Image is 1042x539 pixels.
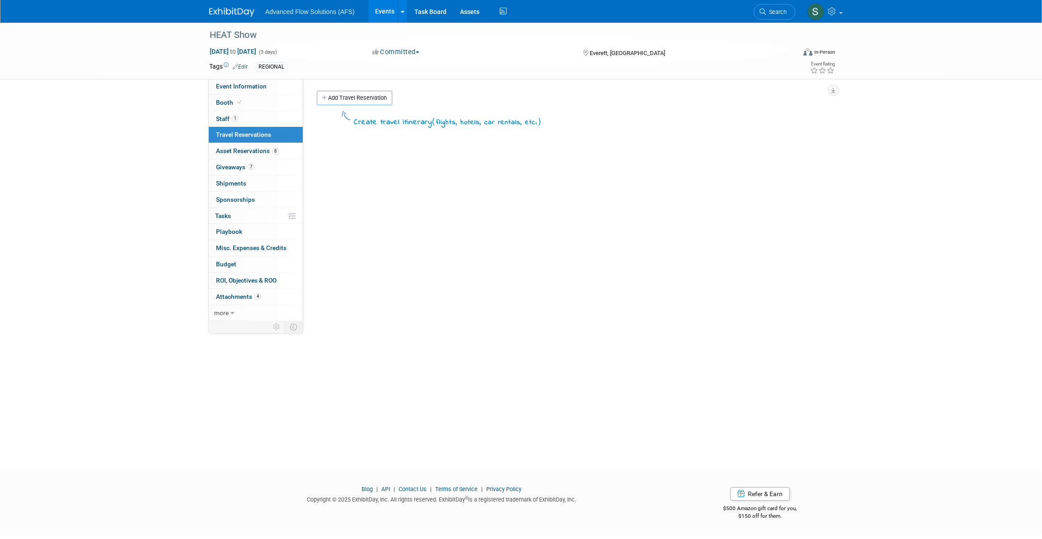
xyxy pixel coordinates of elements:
[766,9,787,15] span: Search
[216,260,236,268] span: Budget
[216,196,255,203] span: Sponsorships
[216,147,279,154] span: Asset Reservations
[216,163,254,171] span: Giveaways
[209,289,303,305] a: Attachments4
[381,486,390,493] a: API
[742,47,835,60] div: Event Format
[810,62,835,66] div: Event Rating
[814,49,835,56] div: In-Person
[209,256,303,272] a: Budget
[374,486,380,493] span: |
[233,64,248,70] a: Edit
[216,293,261,300] span: Attachments
[216,228,242,235] span: Playbook
[216,180,246,187] span: Shipments
[754,4,795,20] a: Search
[272,148,279,154] span: 8
[436,117,537,127] span: flights, hotels, car rentals, etc.
[209,208,303,224] a: Tasks
[216,115,239,122] span: Staff
[214,309,229,316] span: more
[428,486,434,493] span: |
[209,95,303,111] a: Booth
[687,499,833,520] div: $500 Amazon gift card for you,
[215,212,231,219] span: Tasks
[216,244,286,251] span: Misc. Expenses & Credits
[537,117,541,126] span: )
[807,3,824,20] img: Steve McAnally
[361,486,373,493] a: Blog
[232,115,239,122] span: 1
[432,117,436,126] span: (
[369,47,423,57] button: Committed
[730,487,790,501] a: Refer & Earn
[479,486,485,493] span: |
[216,83,267,90] span: Event Information
[465,496,468,501] sup: ®
[237,100,242,105] i: Booth reservation complete
[209,192,303,208] a: Sponsorships
[209,273,303,288] a: ROI, Objectives & ROO
[285,321,303,333] td: Toggle Event Tabs
[209,159,303,175] a: Giveaways7
[256,62,287,72] div: REGIONAL
[209,8,254,17] img: ExhibitDay
[216,131,271,138] span: Travel Reservations
[486,486,521,493] a: Privacy Policy
[687,512,833,520] div: $150 off for them.
[590,50,665,56] span: Everett, [GEOGRAPHIC_DATA]
[216,99,244,106] span: Booth
[265,8,355,15] span: Advanced Flow Solutions (AFS)
[354,116,541,128] div: Create travel itinerary
[229,48,237,55] span: to
[391,486,397,493] span: |
[258,49,277,55] span: (3 days)
[254,293,261,300] span: 4
[269,321,285,333] td: Personalize Event Tab Strip
[209,127,303,143] a: Travel Reservations
[803,48,812,56] img: Format-Inperson.png
[216,277,277,284] span: ROI, Objectives & ROO
[209,47,257,56] span: [DATE] [DATE]
[207,27,782,43] div: HEAT Show
[209,493,674,504] div: Copyright © 2025 ExhibitDay, Inc. All rights reserved. ExhibitDay is a registered trademark of Ex...
[209,111,303,127] a: Staff1
[209,305,303,321] a: more
[209,176,303,191] a: Shipments
[248,163,254,170] span: 7
[399,486,427,493] a: Contact Us
[209,143,303,159] a: Asset Reservations8
[317,91,392,105] a: Add Travel Reservation
[209,224,303,240] a: Playbook
[209,240,303,256] a: Misc. Expenses & Credits
[209,62,248,72] td: Tags
[435,486,478,493] a: Terms of Service
[209,79,303,94] a: Event Information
